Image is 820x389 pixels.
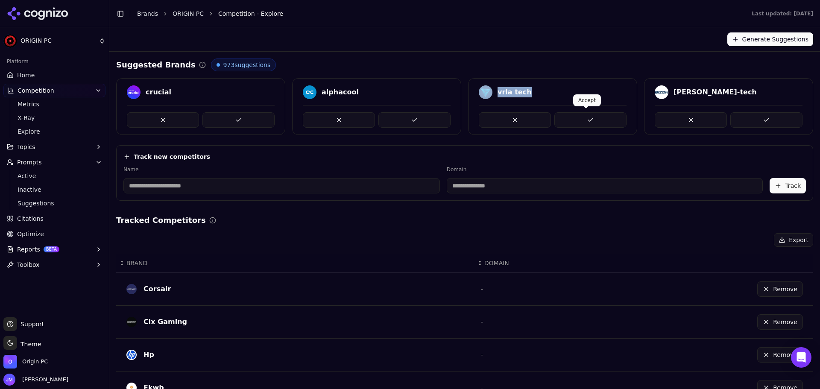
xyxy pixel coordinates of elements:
div: Platform [3,55,105,68]
div: Open Intercom Messenger [791,347,811,368]
span: Inactive [18,185,92,194]
span: - [481,319,483,325]
span: Explore [18,127,92,136]
h2: Tracked Competitors [116,214,206,226]
div: Hp [143,350,154,360]
span: Reports [17,245,40,254]
a: Brands [137,10,158,17]
div: alphacool [322,87,359,97]
span: BETA [44,246,59,252]
span: - [481,286,483,292]
span: - [481,351,483,358]
button: Topics [3,140,105,154]
a: Home [3,68,105,82]
button: Remove [757,281,803,297]
img: vrla tech [479,85,492,99]
h4: Track new competitors [134,152,210,161]
span: Toolbox [17,260,40,269]
img: clx gaming [126,317,137,327]
img: crucial [127,85,141,99]
h2: Suggested Brands [116,59,196,71]
span: Theme [17,341,41,348]
button: Generate Suggestions [727,32,813,46]
img: alphacool [303,85,316,99]
button: Toolbox [3,258,105,272]
a: Inactive [14,184,95,196]
span: Citations [17,214,44,223]
span: ORIGIN PC [20,37,95,45]
a: X-Ray [14,112,95,124]
label: Domain [447,166,763,173]
span: Prompts [17,158,42,167]
nav: breadcrumb [137,9,735,18]
p: Accept [578,97,596,104]
div: ↕DOMAIN [477,259,621,267]
img: corsair [126,284,137,294]
span: BRAND [126,259,148,267]
th: BRAND [116,254,474,273]
div: Corsair [143,284,171,294]
button: Open organization switcher [3,355,48,369]
img: ORIGIN PC [3,34,17,48]
a: Optimize [3,227,105,241]
a: Citations [3,212,105,225]
th: DOMAIN [474,254,625,273]
div: ↕BRAND [120,259,471,267]
button: Remove [757,347,803,363]
button: Remove [757,314,803,330]
div: Last updated: [DATE] [752,10,813,17]
a: Suggestions [14,197,95,209]
span: DOMAIN [484,259,509,267]
label: Name [123,166,440,173]
div: crucial [146,87,171,97]
a: Active [14,170,95,182]
span: Competition [18,86,54,95]
button: Track [770,178,806,193]
button: Export [774,233,813,247]
div: vrla tech [498,87,532,97]
span: Support [17,320,44,328]
img: Origin PC [3,355,17,369]
span: X-Ray [18,114,92,122]
button: Competition [3,84,105,97]
button: Open user button [3,374,68,386]
a: ORIGIN PC [173,9,204,18]
span: Competition - Explore [218,9,283,18]
img: bizon-tech [655,85,668,99]
button: ReportsBETA [3,243,105,256]
span: Suggestions [18,199,92,208]
a: Metrics [14,98,95,110]
span: Topics [17,143,35,151]
button: Prompts [3,155,105,169]
span: Active [18,172,92,180]
span: Home [17,71,35,79]
span: 973 suggestions [223,61,271,69]
div: Clx Gaming [143,317,187,327]
span: Optimize [17,230,44,238]
img: Jesse Mak [3,374,15,386]
a: Explore [14,126,95,137]
span: Metrics [18,100,92,108]
img: hp [126,350,137,360]
span: [PERSON_NAME] [19,376,68,383]
span: Origin PC [22,358,48,366]
div: [PERSON_NAME]-tech [674,87,757,97]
